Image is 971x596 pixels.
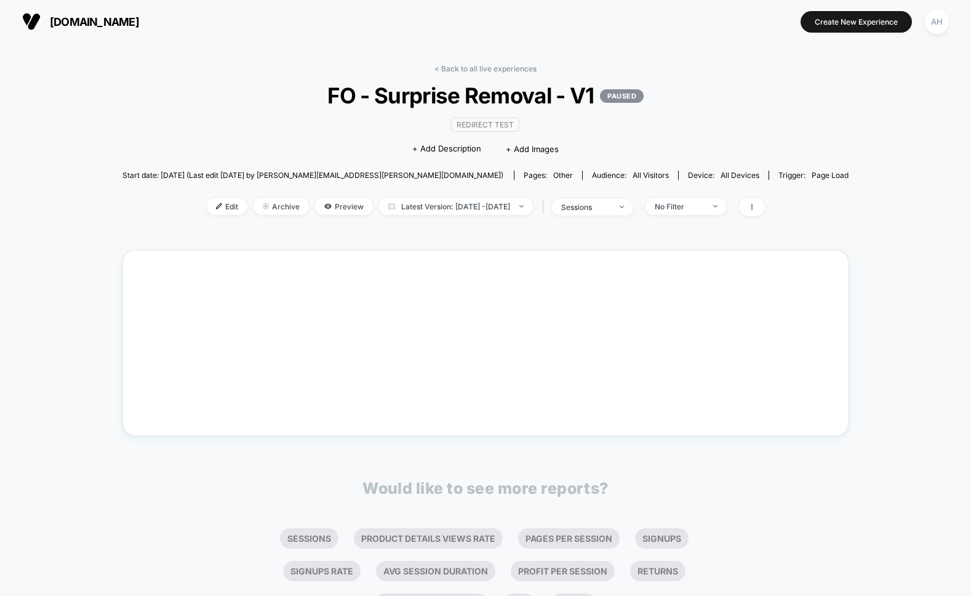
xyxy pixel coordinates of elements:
[159,83,812,108] span: FO - Surprise Removal - V1
[379,198,533,215] span: Latest Version: [DATE] - [DATE]
[778,171,849,180] div: Trigger:
[678,171,769,180] span: Device:
[925,10,949,34] div: AH
[506,144,559,154] span: + Add Images
[207,198,247,215] span: Edit
[511,561,615,581] li: Profit Per Session
[721,171,759,180] span: all devices
[50,15,139,28] span: [DOMAIN_NAME]
[434,64,537,73] a: < Back to all live experiences
[263,203,269,209] img: end
[254,198,309,215] span: Archive
[600,89,644,103] p: PAUSED
[524,171,573,180] div: Pages:
[553,171,573,180] span: other
[354,528,503,549] li: Product Details Views Rate
[713,205,717,207] img: end
[592,171,669,180] div: Audience:
[362,479,609,497] p: Would like to see more reports?
[630,561,685,581] li: Returns
[216,203,222,209] img: edit
[620,206,624,208] img: end
[812,171,849,180] span: Page Load
[561,203,610,212] div: sessions
[376,561,495,581] li: Avg Session Duration
[412,143,481,155] span: + Add Description
[388,203,395,209] img: calendar
[280,528,338,549] li: Sessions
[451,118,519,132] span: Redirect Test
[539,198,552,216] span: |
[518,528,620,549] li: Pages Per Session
[315,198,373,215] span: Preview
[921,9,953,34] button: AH
[18,12,143,31] button: [DOMAIN_NAME]
[655,202,704,211] div: No Filter
[635,528,689,549] li: Signups
[519,205,524,207] img: end
[801,11,912,33] button: Create New Experience
[633,171,669,180] span: All Visitors
[122,171,503,180] span: Start date: [DATE] (Last edit [DATE] by [PERSON_NAME][EMAIL_ADDRESS][PERSON_NAME][DOMAIN_NAME])
[283,561,361,581] li: Signups Rate
[22,12,41,31] img: Visually logo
